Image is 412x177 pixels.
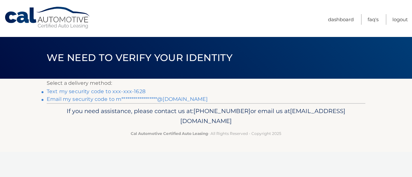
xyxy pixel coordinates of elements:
[368,14,379,25] a: FAQ's
[47,79,365,88] p: Select a delivery method:
[392,14,408,25] a: Logout
[47,88,145,94] a: Text my security code to xxx-xxx-1628
[51,106,361,127] p: If you need assistance, please contact us at: or email us at
[193,107,250,115] span: [PHONE_NUMBER]
[51,130,361,137] p: - All Rights Reserved - Copyright 2025
[328,14,354,25] a: Dashboard
[131,131,208,136] strong: Cal Automotive Certified Auto Leasing
[47,52,232,64] span: We need to verify your identity
[4,6,91,29] a: Cal Automotive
